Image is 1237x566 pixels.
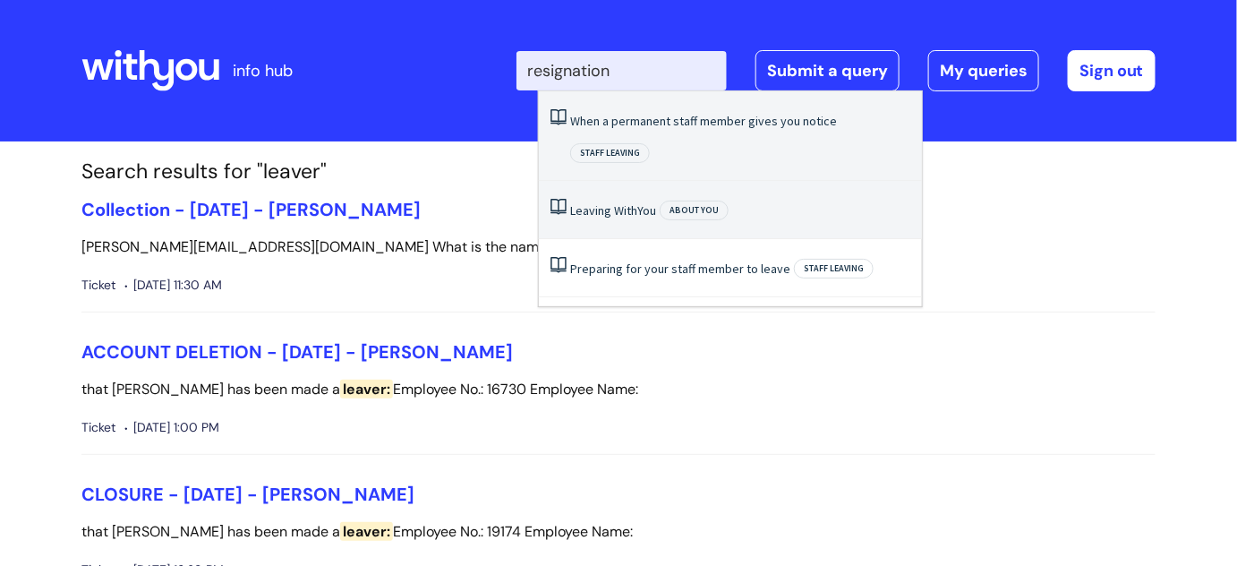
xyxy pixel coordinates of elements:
[794,259,874,279] span: Staff leaving
[81,377,1156,403] p: that [PERSON_NAME] has been made a Employee No.: 16730 Employee Name:
[1068,50,1156,91] a: Sign out
[570,113,837,129] a: When a permanent staff member gives you notice
[81,159,1156,184] h1: Search results for "leaver"
[81,198,421,221] a: Collection - [DATE] - [PERSON_NAME]
[516,51,727,90] input: Search
[570,261,790,277] a: Preparing for your staff member to leave
[124,274,222,296] span: [DATE] 11:30 AM
[755,50,900,91] a: Submit a query
[81,483,414,506] a: CLOSURE - [DATE] - [PERSON_NAME]
[570,202,656,219] a: Leaving WithYou
[233,56,293,85] p: info hub
[81,235,1156,261] p: [PERSON_NAME][EMAIL_ADDRESS][DOMAIN_NAME] What is the name of the [PERSON_NAME] What is the name of
[516,50,1156,91] div: | -
[660,201,729,220] span: About you
[81,274,115,296] span: Ticket
[81,340,513,364] a: ACCOUNT DELETION - [DATE] - [PERSON_NAME]
[81,519,1156,545] p: that [PERSON_NAME] has been made a Employee No.: 19174 Employee Name:
[81,416,115,439] span: Ticket
[340,522,393,541] span: leaver:
[340,380,393,399] span: leaver:
[928,50,1039,91] a: My queries
[124,416,219,439] span: [DATE] 1:00 PM
[570,143,650,163] span: Staff leaving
